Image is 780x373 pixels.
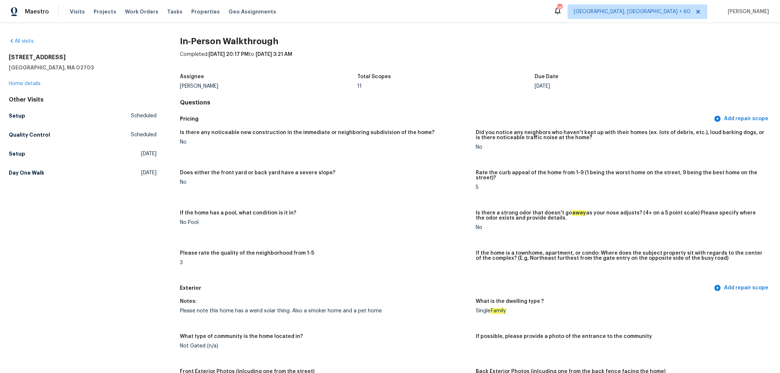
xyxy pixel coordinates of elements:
div: 787 [557,4,562,12]
h5: Did you notice any neighbors who haven't kept up with their homes (ex. lots of debris, etc.), lou... [476,130,765,140]
h5: Is there any noticeable new construction in the immediate or neighboring subdivision of the home? [180,130,434,135]
div: Not Gated (n/a) [180,343,470,349]
h2: [STREET_ADDRESS] [9,54,157,61]
h5: What type of community is the home located in? [180,334,303,339]
div: Single [476,308,765,313]
div: [PERSON_NAME] [180,84,357,89]
h5: If the home has a pool, what condition is it in? [180,210,296,216]
h5: Setup [9,150,25,157]
div: [DATE] [535,84,712,89]
h2: In-Person Walkthrough [180,38,771,45]
h5: Day One Walk [9,169,44,176]
div: Completed: to [180,51,771,70]
h5: Please rate the quality of the neighborhood from 1-5 [180,251,314,256]
h5: Notes: [180,299,197,304]
h5: If possible, please provide a photo of the entrance to the community [476,334,652,339]
h5: Rate the curb appeal of the home from 1-9 (1 being the worst home on the street, 9 being the best... [476,170,765,180]
button: Add repair scope [712,281,771,295]
div: 3 [180,260,470,265]
h5: [GEOGRAPHIC_DATA], MA 02703 [9,64,157,71]
a: Home details [9,81,41,86]
span: Work Orders [125,8,158,15]
span: Visits [70,8,85,15]
a: Quality ControlScheduled [9,128,157,141]
a: Setup[DATE] [9,147,157,160]
span: Tasks [167,9,182,14]
span: Properties [191,8,220,15]
span: [DATE] [141,150,157,157]
div: 5 [476,185,765,190]
h5: What is the dwelling type ? [476,299,544,304]
div: No Pool [180,220,470,225]
span: Projects [94,8,116,15]
h5: Total Scopes [357,74,391,79]
span: Add repair scope [715,114,768,123]
div: 11 [357,84,535,89]
a: Day One Walk[DATE] [9,166,157,179]
span: Maestro [25,8,49,15]
h5: Due Date [535,74,558,79]
h5: Exterior [180,284,712,292]
em: Family [490,308,506,314]
div: Please note this home has a weird solar thing. Also a smoker home and a pet home [180,308,470,313]
div: Other Visits [9,96,157,103]
h4: Questions [180,99,771,106]
span: [DATE] [141,169,157,176]
h5: Quality Control [9,131,50,138]
span: [GEOGRAPHIC_DATA], [GEOGRAPHIC_DATA] + 60 [574,8,690,15]
h5: If the home is a townhome, apartment, or condo: Where does the subject property sit with regards ... [476,251,765,261]
button: Add repair scope [712,112,771,126]
span: [PERSON_NAME] [725,8,769,15]
span: Scheduled [131,131,157,138]
div: No [180,180,470,185]
span: [DATE] 3:21 AM [256,52,292,57]
div: No [180,140,470,145]
em: away [572,210,586,216]
h5: Pricing [180,115,712,123]
span: [DATE] 20:17 PM [208,52,249,57]
h5: Setup [9,112,25,119]
span: Geo Assignments [229,8,276,15]
span: Scheduled [131,112,157,119]
a: SetupScheduled [9,109,157,122]
h5: Assignee [180,74,204,79]
span: Add repair scope [715,283,768,293]
div: No [476,145,765,150]
a: All visits [9,39,34,44]
h5: Does either the front yard or back yard have a severe slope? [180,170,335,175]
div: No [476,225,765,230]
h5: Is there a strong odor that doesn't go as your nose adjusts? (4+ on a 5 point scale) Please speci... [476,210,765,221]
